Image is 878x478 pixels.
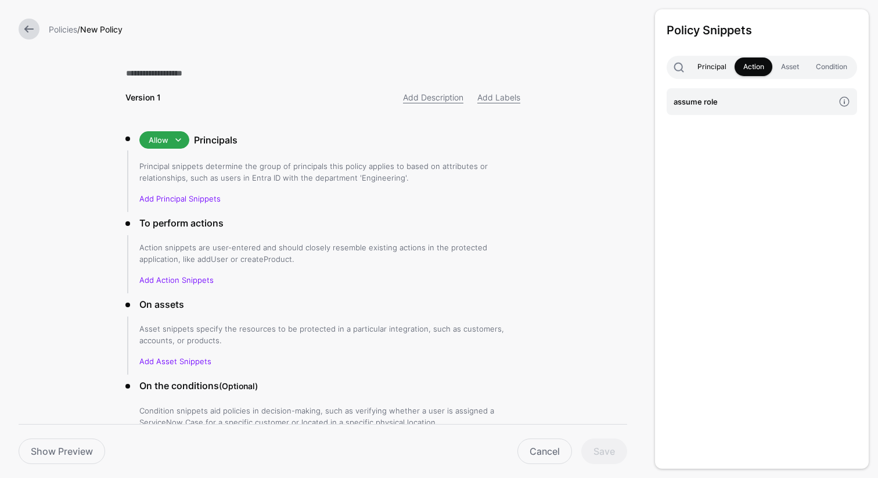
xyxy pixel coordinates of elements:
[139,357,211,366] a: Add Asset Snippets
[139,379,520,393] h3: On the conditions
[689,57,735,76] a: Principal
[125,92,161,102] strong: Version 1
[477,92,520,102] a: Add Labels
[674,95,834,108] h4: assume role
[149,135,168,145] span: Allow
[139,405,520,428] p: Condition snippets aid policies in decision-making, such as verifying whether a user is assigned ...
[44,23,632,35] div: /
[667,21,857,39] h3: Policy Snippets
[139,216,520,230] h3: To perform actions
[139,275,214,285] a: Add Action Snippets
[807,57,855,76] a: Condition
[219,381,258,391] small: (Optional)
[19,439,105,464] a: Show Preview
[735,57,772,76] a: Action
[403,92,463,102] a: Add Description
[139,297,520,311] h3: On assets
[139,242,520,265] p: Action snippets are user-entered and should closely resemble existing actions in the protected ap...
[139,323,520,346] p: Asset snippets specify the resources to be protected in a particular integration, such as custome...
[49,24,77,34] a: Policies
[772,57,807,76] a: Asset
[139,194,221,203] a: Add Principal Snippets
[139,160,520,184] p: Principal snippets determine the group of principals this policy applies to based on attributes o...
[80,24,123,34] strong: New Policy
[517,439,572,464] a: Cancel
[194,133,520,147] h3: Principals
